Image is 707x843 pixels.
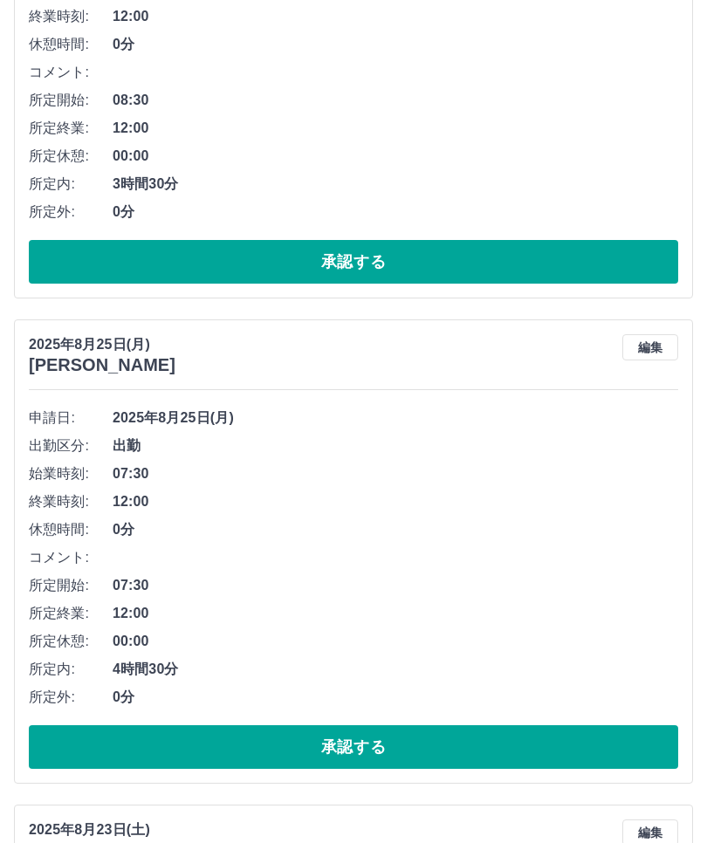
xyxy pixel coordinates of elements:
[113,119,678,140] span: 12:00
[29,604,113,625] span: 所定終業:
[29,356,175,376] h3: [PERSON_NAME]
[113,688,678,709] span: 0分
[29,175,113,195] span: 所定内:
[113,520,678,541] span: 0分
[622,335,678,361] button: 編集
[29,335,175,356] p: 2025年8月25日(月)
[113,632,678,653] span: 00:00
[29,202,113,223] span: 所定外:
[29,688,113,709] span: 所定外:
[113,408,678,429] span: 2025年8月25日(月)
[113,202,678,223] span: 0分
[113,7,678,28] span: 12:00
[29,632,113,653] span: 所定休憩:
[29,35,113,56] span: 休憩時間:
[29,548,113,569] span: コメント:
[113,492,678,513] span: 12:00
[29,576,113,597] span: 所定開始:
[29,119,113,140] span: 所定終業:
[29,726,678,770] button: 承認する
[113,660,678,681] span: 4時間30分
[29,147,113,168] span: 所定休憩:
[113,576,678,597] span: 07:30
[29,63,113,84] span: コメント:
[29,464,113,485] span: 始業時刻:
[29,436,113,457] span: 出勤区分:
[29,520,113,541] span: 休憩時間:
[113,436,678,457] span: 出勤
[29,91,113,112] span: 所定開始:
[29,241,678,284] button: 承認する
[113,91,678,112] span: 08:30
[29,660,113,681] span: 所定内:
[29,492,113,513] span: 終業時刻:
[113,464,678,485] span: 07:30
[29,7,113,28] span: 終業時刻:
[113,35,678,56] span: 0分
[113,175,678,195] span: 3時間30分
[29,408,113,429] span: 申請日:
[113,604,678,625] span: 12:00
[29,820,175,841] p: 2025年8月23日(土)
[113,147,678,168] span: 00:00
